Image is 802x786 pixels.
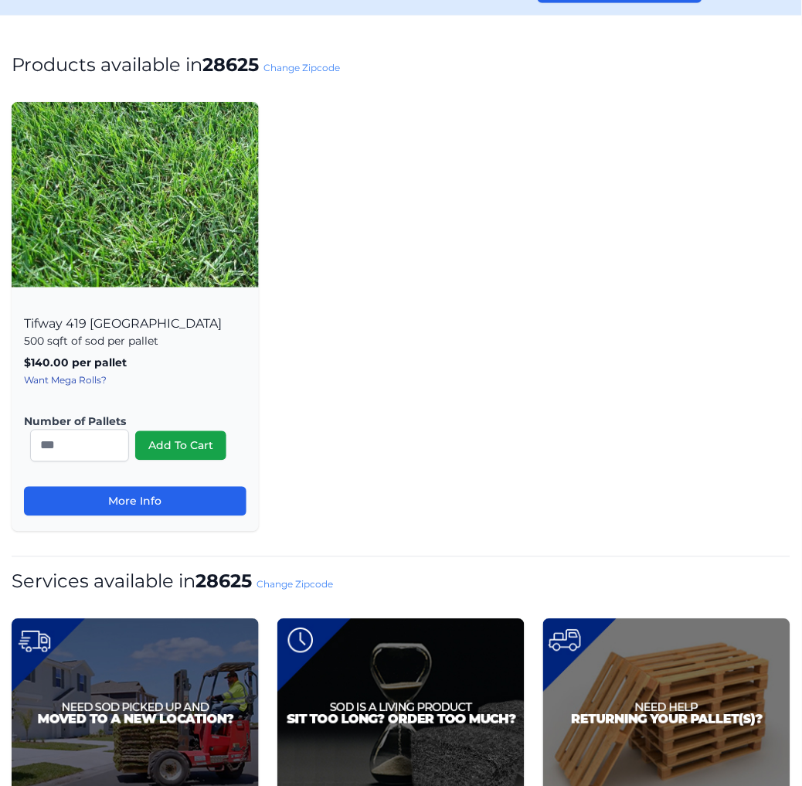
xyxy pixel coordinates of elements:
strong: 28625 [195,570,252,593]
a: Change Zipcode [257,579,333,590]
div: Tifway 419 [GEOGRAPHIC_DATA] [12,300,259,532]
a: Change Zipcode [263,62,340,73]
p: $140.00 per pallet [24,356,246,371]
label: Number of Pallets [24,414,234,430]
h1: Products available in [12,53,790,77]
img: Tifway 419 Bermuda Product Image [12,102,259,288]
button: Add To Cart [135,431,226,461]
a: Want Mega Rolls? [24,375,107,386]
strong: 28625 [202,53,259,76]
p: 500 sqft of sod per pallet [24,334,246,349]
a: More Info [24,487,246,516]
h1: Services available in [12,570,790,594]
